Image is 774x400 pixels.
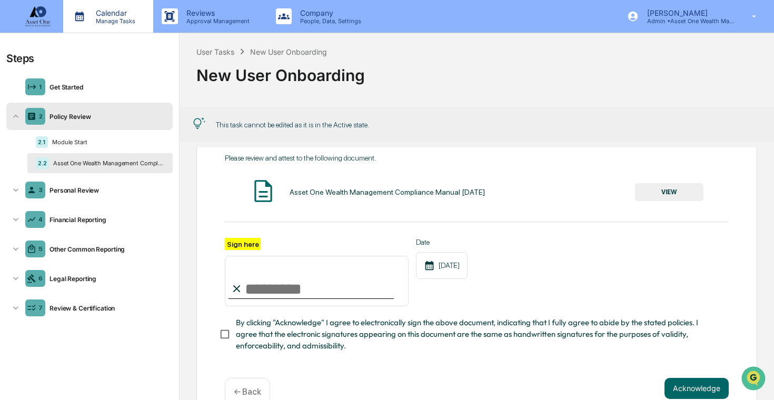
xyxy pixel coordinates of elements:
span: By clicking "Acknowledge" I agree to electronically sign the above document, indicating that I fu... [236,317,720,352]
button: Acknowledge [664,378,729,399]
div: 1 [39,83,42,91]
span: Pylon [105,261,127,269]
button: VIEW [635,183,703,201]
img: Cece Ferraez [11,133,27,150]
div: Financial Reporting [45,216,168,224]
a: 🔎Data Lookup [6,231,71,250]
button: See all [163,115,192,127]
div: Other Common Reporting [45,245,168,253]
img: Document Icon [250,178,276,204]
div: We're available if you need us! [47,91,145,99]
a: Powered byPylon [74,261,127,269]
span: Please review and attest to the following document. [225,154,376,162]
div: 6 [38,275,43,282]
div: 🗄️ [76,216,85,225]
a: 🗄️Attestations [72,211,135,230]
span: 27 minutes ago [93,143,143,152]
span: Preclearance [21,215,68,226]
span: [DATE] [93,172,115,180]
div: Asset One Wealth Management Compliance Manual [DATE] [290,188,485,196]
img: logo [25,6,51,26]
div: Past conversations [11,117,71,125]
div: Policy Review [45,113,168,121]
div: Get Started [45,83,168,91]
div: New User Onboarding [196,57,757,85]
span: Data Lookup [21,235,66,246]
div: 7 [38,304,43,312]
div: Review & Certification [45,304,168,312]
div: Personal Review [45,186,168,194]
span: • [87,172,91,180]
div: 2 [39,113,43,120]
img: Cece Ferraez [11,162,27,178]
div: User Tasks [196,47,234,56]
span: Attestations [87,215,131,226]
div: Start new chat [47,81,173,91]
div: 🖐️ [11,216,19,225]
p: Reviews [178,8,255,17]
div: 🔎 [11,236,19,245]
div: Module Start [48,138,164,146]
iframe: Open customer support [740,365,769,394]
img: Tip [193,117,205,130]
div: Legal Reporting [45,275,168,283]
p: ← Back [234,387,261,397]
p: Company [292,8,366,17]
div: This task cannot be edited as it is in the Active state. [216,121,369,129]
span: [PERSON_NAME] [33,172,85,180]
label: Date [416,238,468,246]
span: [PERSON_NAME] [33,143,85,152]
label: Sign here [225,238,261,250]
div: 3 [38,186,43,194]
img: 8933085812038_c878075ebb4cc5468115_72.jpg [22,81,41,99]
div: [DATE] [416,252,468,279]
button: Start new chat [179,84,192,96]
div: New User Onboarding [250,47,327,56]
div: Steps [6,52,34,65]
div: 4 [38,216,43,223]
p: How can we help? [11,22,192,39]
div: 5 [38,245,43,253]
span: • [87,143,91,152]
div: Asset One Wealth Management Compliance Manual [DATE] [49,159,164,167]
p: Manage Tasks [87,17,141,25]
img: 1746055101610-c473b297-6a78-478c-a979-82029cc54cd1 [11,81,29,99]
div: 2.1 [36,136,48,148]
p: People, Data, Settings [292,17,366,25]
p: [PERSON_NAME] [639,8,737,17]
p: Calendar [87,8,141,17]
div: 2.2 [36,157,49,169]
a: 🖐️Preclearance [6,211,72,230]
p: Approval Management [178,17,255,25]
p: Admin • Asset One Wealth Management [639,17,737,25]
